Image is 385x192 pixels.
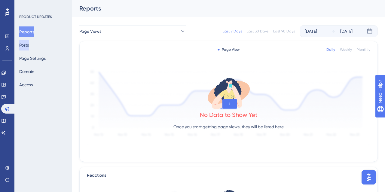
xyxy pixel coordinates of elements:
[19,79,33,90] button: Access
[19,40,29,50] button: Posts
[340,47,352,52] div: Weekly
[79,4,363,13] div: Reports
[247,29,268,34] div: Last 30 Days
[200,111,258,119] div: No Data to Show Yet
[340,28,353,35] div: [DATE]
[79,28,101,35] span: Page Views
[326,47,335,52] div: Daily
[173,123,284,130] p: Once you start getting page views, they will be listed here
[305,28,317,35] div: [DATE]
[19,66,34,77] button: Domain
[223,29,242,34] div: Last 7 Days
[19,14,52,19] div: PRODUCT UPDATES
[19,53,46,64] button: Page Settings
[273,29,295,34] div: Last 90 Days
[19,26,34,37] button: Reports
[87,172,370,179] div: Reactions
[14,2,38,9] span: Need Help?
[357,47,370,52] div: Monthly
[218,47,240,52] div: Page View
[360,168,378,186] iframe: UserGuiding AI Assistant Launcher
[79,25,186,37] button: Page Views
